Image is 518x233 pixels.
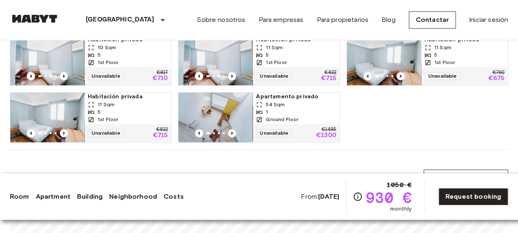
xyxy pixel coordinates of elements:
button: Previous image [27,129,35,137]
span: From: [301,192,339,201]
p: €790 [492,70,504,75]
span: 5 [434,51,437,59]
a: Marketing picture of unit ES-15-032-001-04HPrevious imagePrevious imageHabitación privada10 Sqm51... [10,35,171,86]
span: Apartamento privado [256,93,336,101]
a: Room [10,192,29,202]
button: Previous image [228,129,236,137]
button: Previous image [27,72,35,80]
a: Blog [382,15,396,25]
span: Habitación privada [88,93,168,101]
span: About the neighborhood [10,172,129,184]
p: €817 [157,70,168,75]
a: Iniciar sesión [469,15,508,25]
a: Para empresas [258,15,303,25]
button: Previous image [195,129,203,137]
p: €675 [488,75,504,82]
p: €1300 [316,132,336,139]
span: 11 Sqm [434,44,451,51]
a: Neighborhood [109,192,157,202]
a: Contactar [409,11,456,29]
img: Marketing picture of unit ES-15-032-001-03H [178,36,253,85]
span: Unavailable [88,129,124,137]
img: Marketing picture of unit ES-15-025-001-01H [178,93,253,142]
p: €710 [152,75,168,82]
p: €822 [324,70,336,75]
button: Previous image [60,129,68,137]
button: Previous image [363,72,372,80]
span: Ground Floor [266,116,298,123]
p: [GEOGRAPHIC_DATA] [86,15,155,25]
p: €1495 [321,127,336,132]
p: €822 [156,127,168,132]
span: 5 [266,51,269,59]
span: 1st Floor [98,116,118,123]
span: Unavailable [256,72,292,80]
button: Previous image [228,72,236,80]
span: 11 Sqm [266,44,283,51]
a: Marketing picture of unit ES-15-032-001-01HPrevious imagePrevious imageHabitación privada11 Sqm51... [10,92,171,143]
a: Costs [164,192,184,202]
span: Unavailable [256,129,292,137]
a: Sobre nosotros [197,15,245,25]
b: [DATE] [318,193,339,200]
img: Marketing picture of unit ES-15-032-001-04H [10,36,84,85]
a: Marketing picture of unit ES-15-032-001-02HPrevious imagePrevious imageHabitación privada11 Sqm51... [347,35,508,86]
span: 5 [98,108,101,116]
span: 5 [98,51,101,59]
p: €715 [321,75,336,82]
svg: Check cost overview for full price breakdown. Please note that discounts apply to new joiners onl... [353,192,363,202]
a: Building [77,192,103,202]
img: Habyt [10,14,59,23]
span: 11 Sqm [98,101,115,108]
a: Marketing picture of unit ES-15-025-001-01HPrevious imagePrevious imageApartamento privado54 Sqm1... [178,92,340,143]
button: Previous image [60,72,68,80]
a: Request booking [438,188,508,205]
a: Marketing picture of unit ES-15-032-001-03HPrevious imagePrevious imageHabitación privada11 Sqm51... [178,35,340,86]
a: Open in Google Maps [424,169,508,187]
button: Previous image [195,72,203,80]
a: Apartment [36,192,70,202]
span: Unavailable [88,72,124,80]
span: monthly [390,205,412,213]
p: €715 [153,132,168,139]
button: Previous image [396,72,405,80]
a: Para propietarios [316,15,368,25]
img: Marketing picture of unit ES-15-032-001-02H [347,36,421,85]
span: 930 € [366,190,412,205]
img: Marketing picture of unit ES-15-032-001-01H [10,93,84,142]
span: 1st Floor [266,59,286,66]
span: 10 Sqm [98,44,116,51]
span: 54 Sqm [266,101,285,108]
span: Unavailable [424,72,461,80]
span: 1st Floor [434,59,455,66]
span: 1st Floor [98,59,118,66]
span: 1050 € [387,180,412,190]
span: 1 [266,108,268,116]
